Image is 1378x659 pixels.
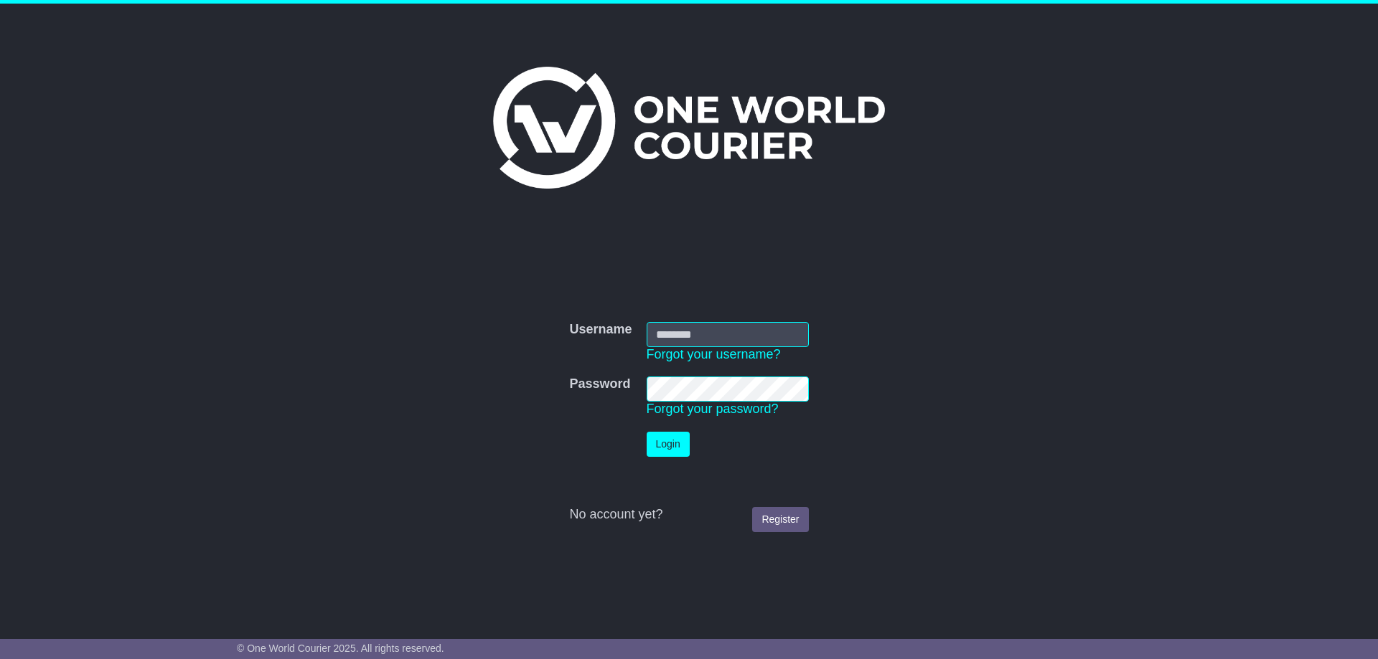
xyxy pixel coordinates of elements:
a: Forgot your username? [647,347,781,361]
a: Forgot your password? [647,402,779,416]
button: Login [647,432,690,457]
a: Register [752,507,808,532]
img: One World [493,67,885,189]
div: No account yet? [569,507,808,523]
label: Username [569,322,632,338]
label: Password [569,376,630,392]
span: © One World Courier 2025. All rights reserved. [237,643,444,654]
